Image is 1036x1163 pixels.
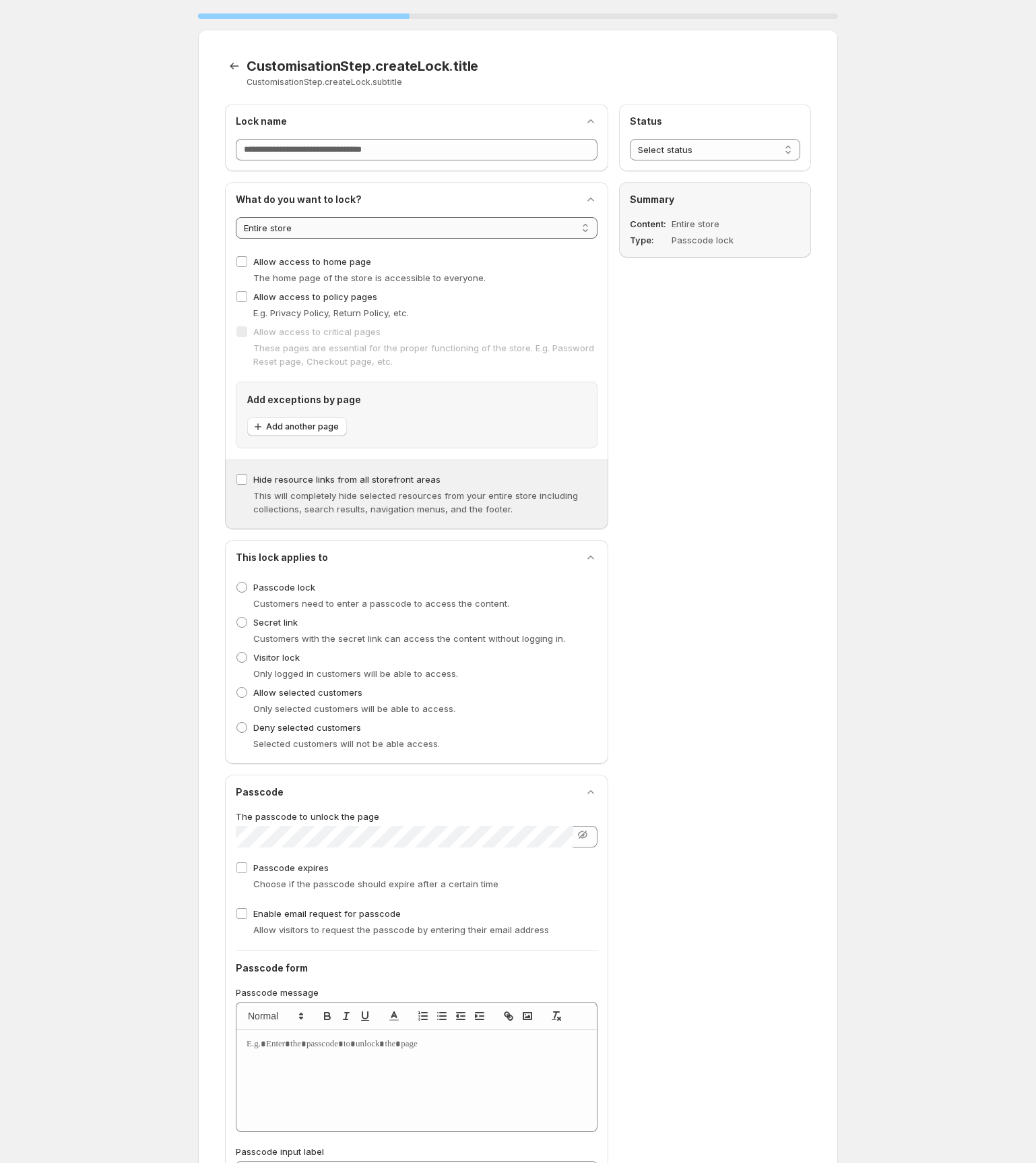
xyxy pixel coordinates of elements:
[253,474,441,485] span: Hide resource links from all storefront areas
[266,421,339,432] span: Add another page
[253,307,409,318] span: E.g. Privacy Policy, Return Policy, etc.
[253,326,381,337] span: Allow access to critical pages
[253,862,329,873] span: Passcode expires
[253,633,565,644] span: Customers with the secret link can access the content without logging in.
[253,652,300,663] span: Visitor lock
[236,811,379,822] span: The passcode to unlock the page
[236,193,362,206] h2: What do you want to lock?
[672,233,765,247] dd: Passcode lock
[247,417,347,436] button: Add another page
[630,217,669,231] dt: Content :
[253,908,401,919] span: Enable email request for passcode
[253,878,498,889] span: Choose if the passcode should expire after a certain time
[247,393,586,407] h2: Add exceptions by page
[630,115,800,128] h2: Status
[253,722,361,733] span: Deny selected customers
[253,272,486,283] span: The home page of the store is accessible to everyone.
[253,582,315,593] span: Passcode lock
[253,342,594,367] span: These pages are essential for the proper functioning of the store. E.g. Password Reset page, Chec...
[630,193,800,206] h2: Summary
[253,617,298,628] span: Secret link
[253,598,509,609] span: Customers need to enter a passcode to access the content.
[253,668,458,679] span: Only logged in customers will be able to access.
[236,1146,324,1157] span: Passcode input label
[236,115,287,128] h2: Lock name
[253,687,362,698] span: Allow selected customers
[236,785,284,799] h2: Passcode
[247,58,478,74] span: CustomisationStep.createLock.title
[253,738,440,749] span: Selected customers will not be able access.
[236,961,597,975] h2: Passcode form
[253,703,455,714] span: Only selected customers will be able to access.
[672,217,765,231] dd: Entire store
[253,291,377,302] span: Allow access to policy pages
[253,924,549,935] span: Allow visitors to request the passcode by entering their email address
[630,233,669,247] dt: Type :
[247,77,642,88] p: CustomisationStep.createLock.subtitle
[236,551,328,564] h2: This lock applies to
[253,256,371,267] span: Allow access to home page
[253,490,578,514] span: This will completely hide selected resources from your entire store including collections, search...
[236,986,597,999] p: Passcode message
[225,57,244,76] button: CustomisationStep.backToTemplates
